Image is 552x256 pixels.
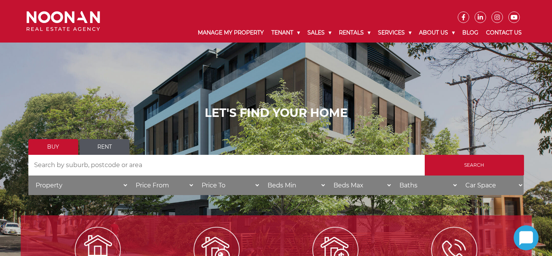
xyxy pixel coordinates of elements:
a: Blog [458,23,482,43]
input: Search [425,155,524,176]
a: About Us [415,23,458,43]
h1: LET'S FIND YOUR HOME [28,106,524,120]
a: Tenant [268,23,304,43]
a: Contact Us [482,23,526,43]
a: Services [374,23,415,43]
a: Rentals [335,23,374,43]
a: Buy [28,139,78,155]
a: Rent [80,139,130,155]
a: Sales [304,23,335,43]
input: Search by suburb, postcode or area [28,155,425,176]
img: Noonan Real Estate Agency [26,11,100,31]
a: Manage My Property [194,23,268,43]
